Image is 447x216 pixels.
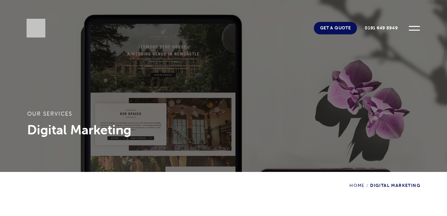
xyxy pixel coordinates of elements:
div: Digital Marketing [349,172,420,188]
a: Get A Quote [314,22,357,34]
a: Home [349,183,365,188]
img: Sleeky Web Design Newcastle [27,19,45,38]
h3: Our services [27,110,420,122]
span: / [365,183,370,188]
h3: Digital Marketing [27,122,420,138]
a: 0191 649 8949 [359,22,404,34]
